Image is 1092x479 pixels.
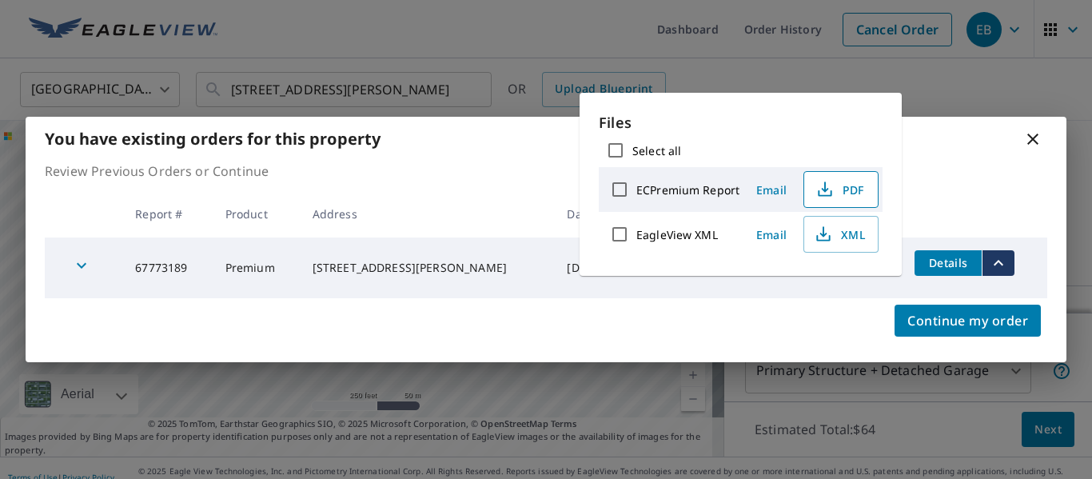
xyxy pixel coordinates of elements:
button: filesDropdownBtn-67773189 [982,250,1014,276]
p: Files [599,112,883,134]
span: Continue my order [907,309,1028,332]
p: Review Previous Orders or Continue [45,162,1047,181]
span: XML [814,225,865,244]
button: Email [746,178,797,202]
button: detailsBtn-67773189 [915,250,982,276]
button: Continue my order [895,305,1041,337]
label: Select all [632,143,681,158]
label: EagleView XML [636,227,718,242]
span: Email [752,182,791,198]
span: Email [752,227,791,242]
div: [STREET_ADDRESS][PERSON_NAME] [313,260,542,276]
b: You have existing orders for this property [45,128,381,150]
label: ECPremium Report [636,182,739,198]
span: Details [924,255,972,270]
td: [DATE] [554,238,625,298]
th: Date [554,190,625,238]
button: PDF [803,171,879,208]
th: Report # [122,190,213,238]
td: Premium [213,238,300,298]
th: Product [213,190,300,238]
span: PDF [814,180,865,199]
button: Email [746,222,797,247]
td: 67773189 [122,238,213,298]
button: XML [803,216,879,253]
th: Address [300,190,555,238]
